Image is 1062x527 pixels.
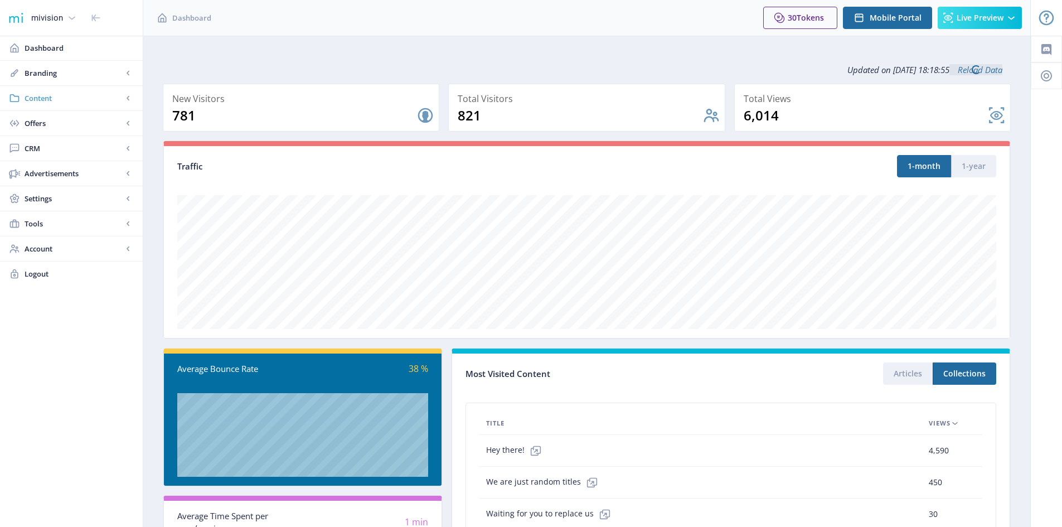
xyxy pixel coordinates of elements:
span: Settings [25,193,123,204]
span: Hey there! [486,439,547,462]
div: 821 [458,107,702,124]
div: Average Bounce Rate [177,362,303,375]
span: CRM [25,143,123,154]
span: Live Preview [957,13,1003,22]
span: Title [486,417,505,430]
div: 6,014 [744,107,988,124]
div: Updated on [DATE] 18:18:55 [163,56,1011,84]
button: Mobile Portal [843,7,932,29]
span: 38 % [409,362,428,375]
div: mivision [31,6,63,30]
img: 1f20cf2a-1a19-485c-ac21-848c7d04f45b.png [7,9,25,27]
button: Collections [933,362,996,385]
span: Logout [25,268,134,279]
span: 450 [929,476,942,489]
span: Mobile Portal [870,13,922,22]
div: 781 [172,107,416,124]
span: Account [25,243,123,254]
span: Waiting for you to replace us [486,503,616,525]
button: 30Tokens [763,7,837,29]
div: Most Visited Content [465,365,731,383]
span: Offers [25,118,123,129]
span: Dashboard [25,42,134,54]
span: We are just random titles [486,471,603,494]
span: Views [929,417,951,430]
span: 30 [929,507,938,521]
div: Total Visitors [458,91,720,107]
span: 4,590 [929,444,949,457]
button: Articles [883,362,933,385]
div: New Visitors [172,91,434,107]
span: Tools [25,218,123,229]
div: Traffic [177,160,587,173]
button: 1-month [897,155,951,177]
a: Reload Data [949,64,1002,75]
span: Tokens [797,12,824,23]
span: Content [25,93,123,104]
div: Total Views [744,91,1006,107]
button: Live Preview [938,7,1022,29]
span: Dashboard [172,12,211,23]
button: 1-year [951,155,996,177]
span: Advertisements [25,168,123,179]
span: Branding [25,67,123,79]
